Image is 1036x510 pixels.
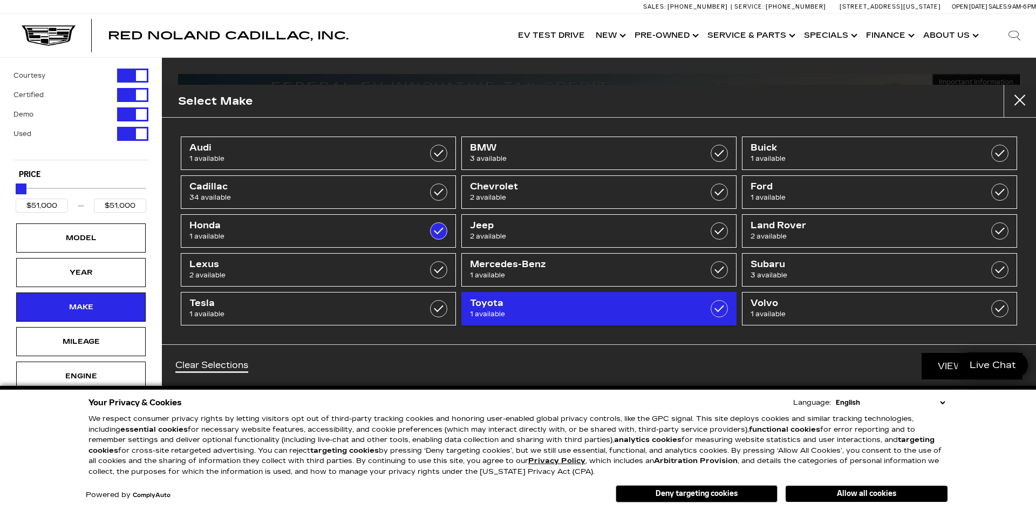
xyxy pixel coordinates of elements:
span: Live Chat [964,359,1021,371]
span: 1 available [751,192,970,203]
strong: essential cookies [120,425,188,434]
a: Pre-Owned [629,14,702,57]
div: Language: [793,399,831,406]
a: Sales: [PHONE_NUMBER] [643,4,731,10]
strong: functional cookies [749,425,820,434]
a: Land Rover2 available [742,214,1017,248]
a: Chevrolet2 available [461,175,737,209]
label: Certified [13,90,44,100]
input: Maximum [94,199,146,213]
div: YearYear [16,258,146,287]
div: MileageMileage [16,327,146,356]
div: Make [54,301,108,313]
span: 1 available [189,153,408,164]
span: 1 available [751,153,970,164]
span: Toyota [470,298,689,309]
a: Subaru3 available [742,253,1017,287]
button: Allow all cookies [786,486,948,502]
span: Open [DATE] [952,3,987,10]
strong: Arbitration Provision [654,457,738,465]
div: Model [54,232,108,244]
span: 2 available [470,231,689,242]
p: We respect consumer privacy rights by letting visitors opt out of third-party tracking cookies an... [88,414,948,477]
a: Ford1 available [742,175,1017,209]
span: Sales: [989,3,1008,10]
a: Live Chat [958,352,1028,378]
span: 1 available [470,270,689,281]
span: Red Noland Cadillac, Inc. [108,29,349,42]
a: Clear Selections [175,360,248,373]
span: Buick [751,142,970,153]
span: Ford [751,181,970,192]
a: Toyota1 available [461,292,737,325]
a: Honda1 available [181,214,456,248]
span: Tesla [189,298,408,309]
span: Subaru [751,259,970,270]
a: Audi1 available [181,137,456,170]
div: Powered by [86,492,171,499]
strong: targeting cookies [88,436,935,455]
span: 1 available [470,309,689,319]
label: Used [13,128,31,139]
div: EngineEngine [16,362,146,391]
span: Service: [734,3,764,10]
span: Chevrolet [470,181,689,192]
button: close [1004,85,1036,117]
span: 1 available [751,309,970,319]
h5: Price [19,170,143,180]
span: Land Rover [751,220,970,231]
a: Service: [PHONE_NUMBER] [731,4,829,10]
label: Demo [13,109,33,120]
span: 9 AM-6 PM [1008,3,1036,10]
div: Engine [54,370,108,382]
span: Volvo [751,298,970,309]
strong: analytics cookies [614,436,681,444]
span: 2 available [470,192,689,203]
span: Honda [189,220,408,231]
span: Audi [189,142,408,153]
a: Jeep2 available [461,214,737,248]
span: 3 available [470,153,689,164]
span: Jeep [470,220,689,231]
span: 1 available [189,231,408,242]
div: Year [54,267,108,278]
a: Lexus2 available [181,253,456,287]
div: Maximum Price [16,183,26,194]
img: Cadillac Dark Logo with Cadillac White Text [22,25,76,46]
a: Cadillac34 available [181,175,456,209]
a: BMW3 available [461,137,737,170]
label: Courtesy [13,70,45,81]
span: 1 available [189,309,408,319]
a: Service & Parts [702,14,799,57]
div: Price [16,180,146,213]
input: Minimum [16,199,68,213]
a: EV Test Drive [513,14,590,57]
a: ComplyAuto [133,492,171,499]
a: View 1 Match [922,353,1023,379]
span: 34 available [189,192,408,203]
a: Volvo1 available [742,292,1017,325]
select: Language Select [833,397,948,408]
span: 2 available [751,231,970,242]
a: About Us [918,14,982,57]
span: 2 available [189,270,408,281]
span: Sales: [643,3,666,10]
span: [PHONE_NUMBER] [766,3,826,10]
a: Privacy Policy [528,457,585,465]
span: 3 available [751,270,970,281]
div: ModelModel [16,223,146,253]
div: Mileage [54,336,108,348]
a: Tesla1 available [181,292,456,325]
strong: targeting cookies [310,446,379,455]
span: Mercedes-Benz [470,259,689,270]
span: Cadillac [189,181,408,192]
a: New [590,14,629,57]
span: Your Privacy & Cookies [88,395,182,410]
span: Lexus [189,259,408,270]
a: Mercedes-Benz1 available [461,253,737,287]
button: Deny targeting cookies [616,485,778,502]
div: Filter by Vehicle Type [13,69,148,160]
a: [STREET_ADDRESS][US_STATE] [840,3,941,10]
